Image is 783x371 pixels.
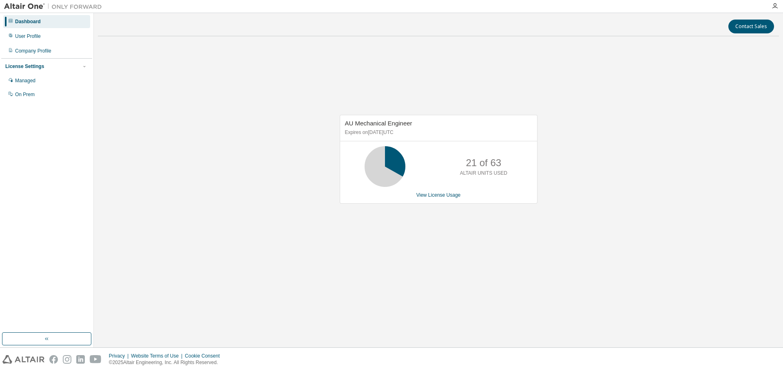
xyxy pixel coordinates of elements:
[345,129,530,136] p: Expires on [DATE] UTC
[63,355,71,364] img: instagram.svg
[49,355,58,364] img: facebook.svg
[4,2,106,11] img: Altair One
[460,170,507,177] p: ALTAIR UNITS USED
[2,355,44,364] img: altair_logo.svg
[15,91,35,98] div: On Prem
[5,63,44,70] div: License Settings
[109,359,225,366] p: © 2025 Altair Engineering, Inc. All Rights Reserved.
[15,33,41,40] div: User Profile
[416,192,461,198] a: View License Usage
[109,353,131,359] div: Privacy
[90,355,102,364] img: youtube.svg
[131,353,185,359] div: Website Terms of Use
[466,156,501,170] p: 21 of 63
[345,120,412,127] span: AU Mechanical Engineer
[15,48,51,54] div: Company Profile
[15,18,41,25] div: Dashboard
[728,20,774,33] button: Contact Sales
[15,77,35,84] div: Managed
[76,355,85,364] img: linkedin.svg
[185,353,224,359] div: Cookie Consent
